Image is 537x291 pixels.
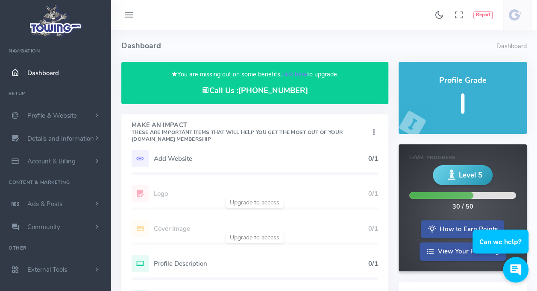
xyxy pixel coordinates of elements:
a: [PHONE_NUMBER] [238,85,308,96]
div: 30 / 50 [452,202,473,212]
h5: Add Website [154,155,368,162]
img: logo [27,3,85,39]
a: click here [282,70,307,79]
img: user-image [508,8,522,22]
button: Report [473,12,493,19]
h4: Call Us : [132,86,378,95]
h5: 0/1 [368,155,378,162]
span: Details and Information [27,134,94,143]
span: Account & Billing [27,157,76,166]
span: Level 5 [459,170,482,180]
span: Dashboard [27,69,59,77]
iframe: Conversations [466,206,537,291]
small: These are important items that will help you get the most out of your [DOMAIN_NAME] Membership [132,129,343,143]
h6: Level Progress [409,155,516,160]
span: Profile & Website [27,111,77,120]
h4: Dashboard [121,30,496,62]
h5: Profile Description [154,260,368,267]
a: View Your Point Log [420,242,506,261]
h4: Make An Impact [132,122,370,143]
span: Community [27,223,60,231]
a: How to Earn Points [421,220,504,239]
h5: I [409,89,516,119]
span: External Tools [27,265,67,274]
p: You are missing out on some benefits, to upgrade. [132,70,378,79]
span: Ads & Posts [27,200,62,208]
h4: Profile Grade [409,76,516,85]
li: Dashboard [496,42,527,51]
h5: 0/1 [368,260,378,267]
